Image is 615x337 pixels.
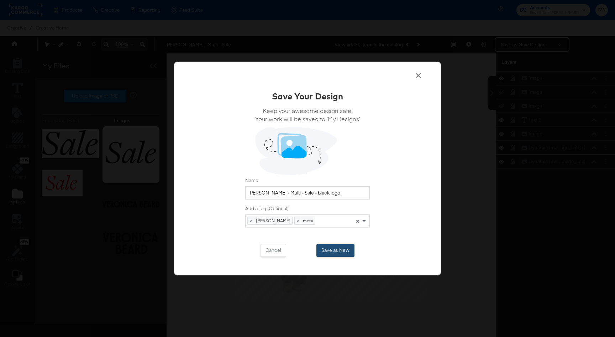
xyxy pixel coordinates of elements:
[316,244,354,257] button: Save as New
[272,90,343,102] div: Save Your Design
[254,217,292,224] span: [PERSON_NAME]
[356,217,359,224] span: ×
[245,177,370,184] label: Name:
[301,217,315,224] span: meta
[255,115,360,123] span: Your work will be saved to ‘My Designs’
[354,215,361,227] span: Clear all
[295,217,301,224] span: ×
[261,244,286,257] button: Cancel
[245,205,370,212] label: Add a Tag (Optional):
[255,107,360,115] span: Keep your awesome design safe.
[248,217,254,224] span: ×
